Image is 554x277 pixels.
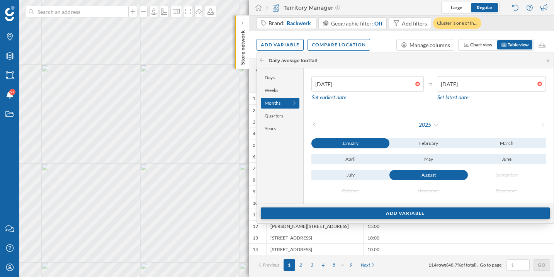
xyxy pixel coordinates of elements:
span: Large [451,5,462,10]
div: Territory Manager [266,4,340,12]
div: 14 [253,246,258,253]
button: December [468,186,546,196]
span: 48.7% [448,262,461,268]
span: Support [16,5,44,12]
div: 15:00 [363,220,554,232]
img: territory-manager.svg [272,4,280,12]
button: August [389,170,467,180]
p: Store network [239,27,246,65]
span: rows [437,262,447,268]
span: ( [447,262,448,268]
div: Off [374,19,382,27]
span: of total). [461,262,478,268]
div: Cluster is one of th… [433,17,481,29]
div: Weeks [261,85,299,96]
div: Brand: [269,19,312,27]
button: November [389,186,467,196]
div: 7 [253,165,255,172]
div: 9 [253,189,255,195]
div: [STREET_ADDRESS] [266,243,363,255]
span: Regular [477,5,493,10]
div: Manage columns [410,41,450,49]
div: 10 [253,200,258,206]
button: March [468,138,546,148]
span: Backwerk [287,19,311,27]
div: 12 [253,223,258,229]
div: 5 [253,142,255,148]
button: February [389,138,467,148]
div: 6 [253,154,255,160]
div: 11 [253,212,258,218]
span: Chart view [470,42,492,48]
span: Go to page: [480,262,503,269]
div: 2 [253,107,255,114]
div: 8 [253,177,255,183]
div: [STREET_ADDRESS] [266,232,363,243]
button: June [468,154,546,164]
button: September [468,170,546,180]
span: Geographic filter: [331,20,373,27]
div: 1 [253,95,255,102]
span: # [253,66,262,73]
button: January [311,138,389,148]
div: 3 [253,119,255,125]
button: May [389,154,467,164]
input: 1 [509,261,527,269]
div: 10:00 [363,243,554,255]
div: Add filters [402,19,427,27]
span: 9+ [10,88,15,96]
div: 13 [253,235,258,241]
div: Years [261,123,299,134]
span: 114 [428,262,437,268]
button: April [311,154,389,164]
div: Daily average footfall [269,57,317,64]
div: 10:00 [363,232,554,243]
button: October [311,186,389,196]
img: Geoblink Logo [5,6,15,21]
span: Table view [508,42,529,48]
div: Months [261,98,299,109]
div: Quarters [261,110,299,121]
div: Days [261,72,299,83]
div: [PERSON_NAME][STREET_ADDRESS] [266,220,363,232]
div: 4 [253,131,255,137]
button: July [311,170,389,180]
